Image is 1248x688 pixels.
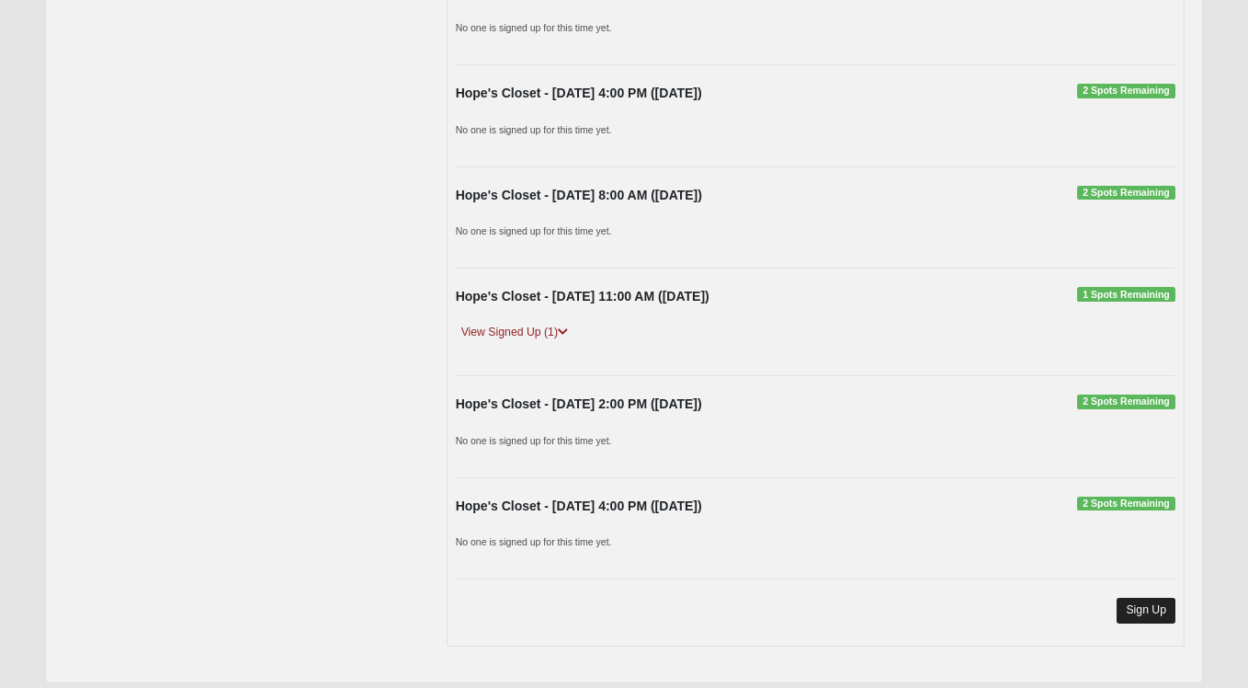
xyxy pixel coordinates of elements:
span: 2 Spots Remaining [1077,84,1175,98]
small: No one is signed up for this time yet. [456,225,612,236]
small: No one is signed up for this time yet. [456,124,612,135]
a: Sign Up [1117,598,1175,623]
strong: Hope's Closet - [DATE] 2:00 PM ([DATE]) [456,396,702,411]
strong: Hope's Closet - [DATE] 8:00 AM ([DATE]) [456,188,702,202]
strong: Hope's Closet - [DATE] 4:00 PM ([DATE]) [456,86,702,100]
strong: Hope's Closet - [DATE] 4:00 PM ([DATE]) [456,499,702,513]
span: 2 Spots Remaining [1077,497,1175,511]
small: No one is signed up for this time yet. [456,536,612,547]
strong: Hope's Closet - [DATE] 11:00 AM ([DATE]) [456,289,709,304]
a: View Signed Up (1) [456,323,573,342]
span: 1 Spots Remaining [1077,287,1175,302]
span: 2 Spots Remaining [1077,186,1175,201]
small: No one is signed up for this time yet. [456,435,612,446]
small: No one is signed up for this time yet. [456,22,612,33]
span: 2 Spots Remaining [1077,395,1175,409]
